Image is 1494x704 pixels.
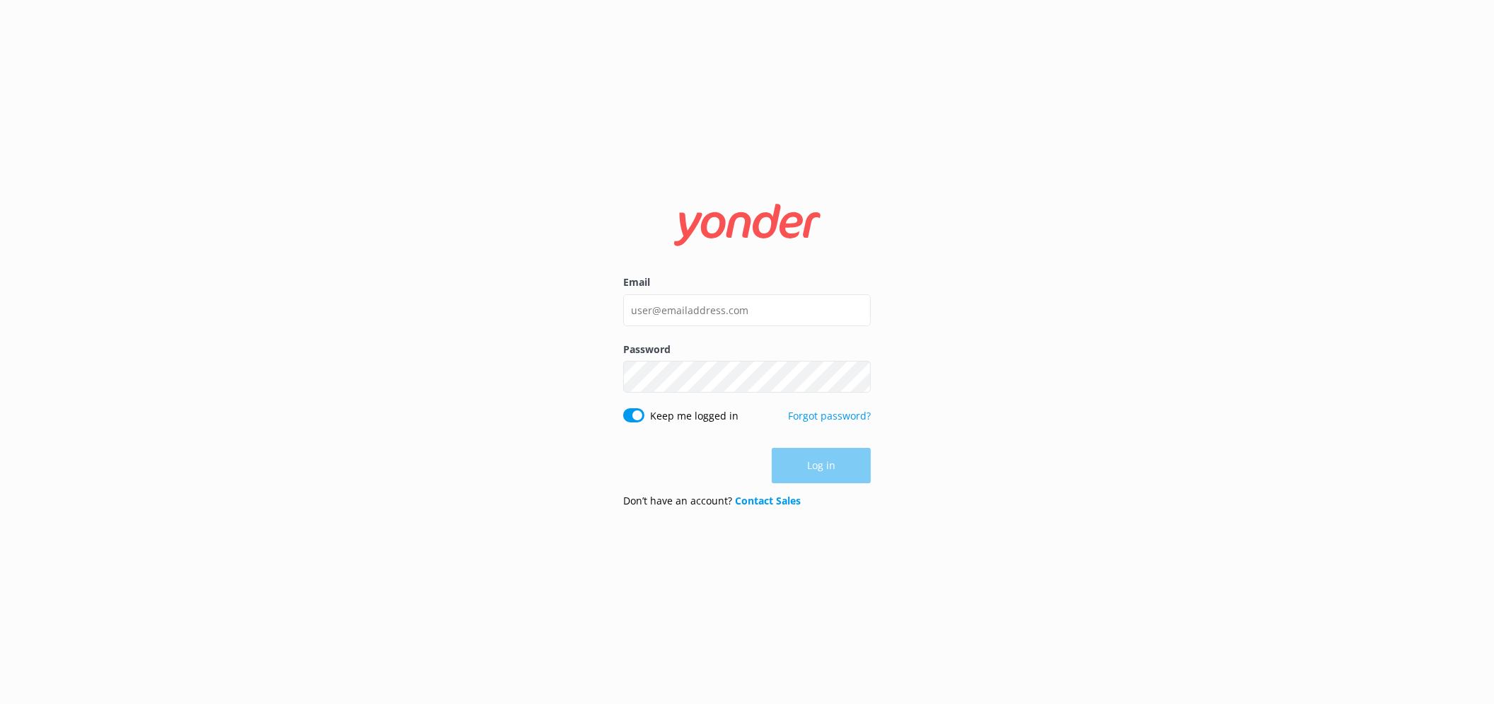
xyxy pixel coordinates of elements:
label: Keep me logged in [650,408,739,424]
input: user@emailaddress.com [623,294,871,326]
label: Email [623,275,871,290]
p: Don’t have an account? [623,493,801,509]
a: Contact Sales [735,494,801,507]
a: Forgot password? [788,409,871,422]
button: Show password [842,363,871,391]
label: Password [623,342,871,357]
